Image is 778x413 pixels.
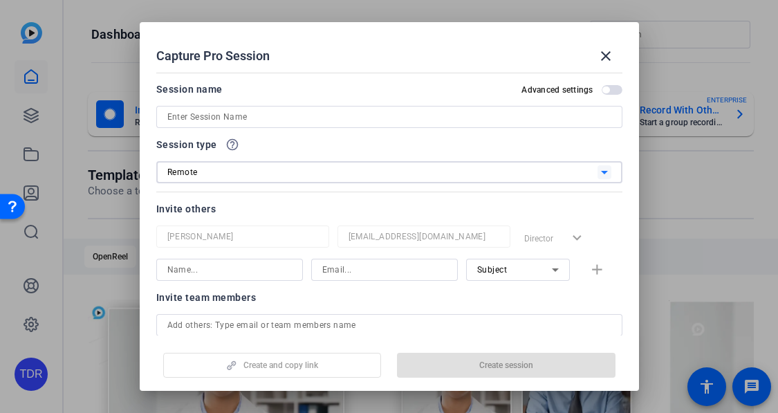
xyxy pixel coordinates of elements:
[167,109,611,125] input: Enter Session Name
[156,39,622,73] div: Capture Pro Session
[167,261,292,278] input: Name...
[322,261,447,278] input: Email...
[521,84,593,95] h2: Advanced settings
[598,48,614,64] mat-icon: close
[167,167,198,177] span: Remote
[156,136,217,153] span: Session type
[156,81,223,98] div: Session name
[225,138,239,152] mat-icon: help_outline
[477,265,508,275] span: Subject
[156,289,622,306] div: Invite team members
[156,201,622,217] div: Invite others
[167,228,318,245] input: Name...
[167,317,611,333] input: Add others: Type email or team members name
[349,228,499,245] input: Email...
